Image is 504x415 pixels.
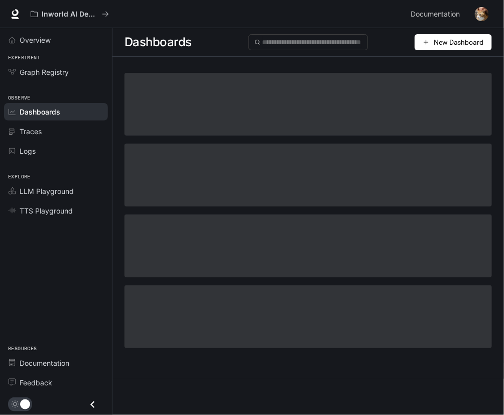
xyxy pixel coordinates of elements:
[124,32,192,52] span: Dashboards
[20,146,36,156] span: Logs
[20,67,69,77] span: Graph Registry
[20,205,73,216] span: TTS Playground
[42,10,98,19] p: Inworld AI Demos
[475,7,489,21] img: User avatar
[81,394,104,415] button: Close drawer
[20,35,51,45] span: Overview
[20,107,60,117] span: Dashboards
[4,142,108,160] a: Logs
[26,4,113,24] button: All workspaces
[4,123,108,140] a: Traces
[20,126,42,137] span: Traces
[472,4,492,24] button: User avatar
[20,186,74,196] span: LLM Playground
[4,63,108,81] a: Graph Registry
[415,34,492,50] button: New Dashboard
[20,398,30,409] span: Dark mode toggle
[411,8,460,21] span: Documentation
[20,377,52,388] span: Feedback
[4,354,108,372] a: Documentation
[434,37,484,48] span: New Dashboard
[407,4,468,24] a: Documentation
[4,202,108,220] a: TTS Playground
[20,358,69,368] span: Documentation
[4,103,108,121] a: Dashboards
[4,31,108,49] a: Overview
[4,374,108,391] a: Feedback
[4,182,108,200] a: LLM Playground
